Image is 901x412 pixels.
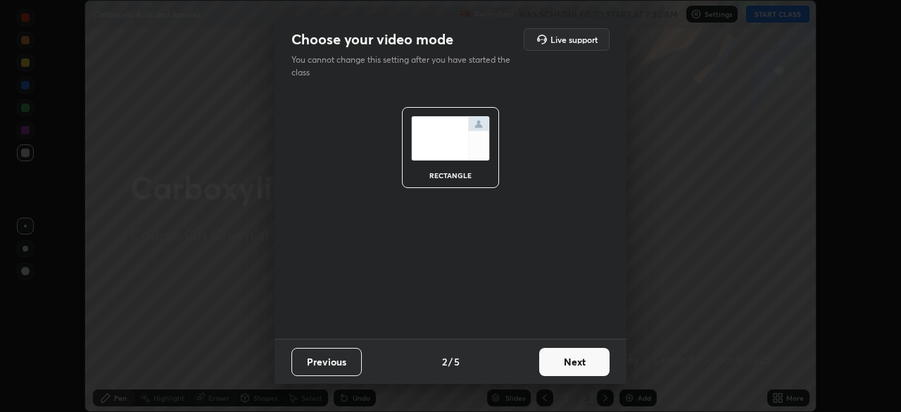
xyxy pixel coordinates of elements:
[422,172,479,179] div: rectangle
[539,348,610,376] button: Next
[454,354,460,369] h4: 5
[550,35,598,44] h5: Live support
[448,354,453,369] h4: /
[291,348,362,376] button: Previous
[411,116,490,161] img: normalScreenIcon.ae25ed63.svg
[291,30,453,49] h2: Choose your video mode
[291,54,519,79] p: You cannot change this setting after you have started the class
[442,354,447,369] h4: 2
